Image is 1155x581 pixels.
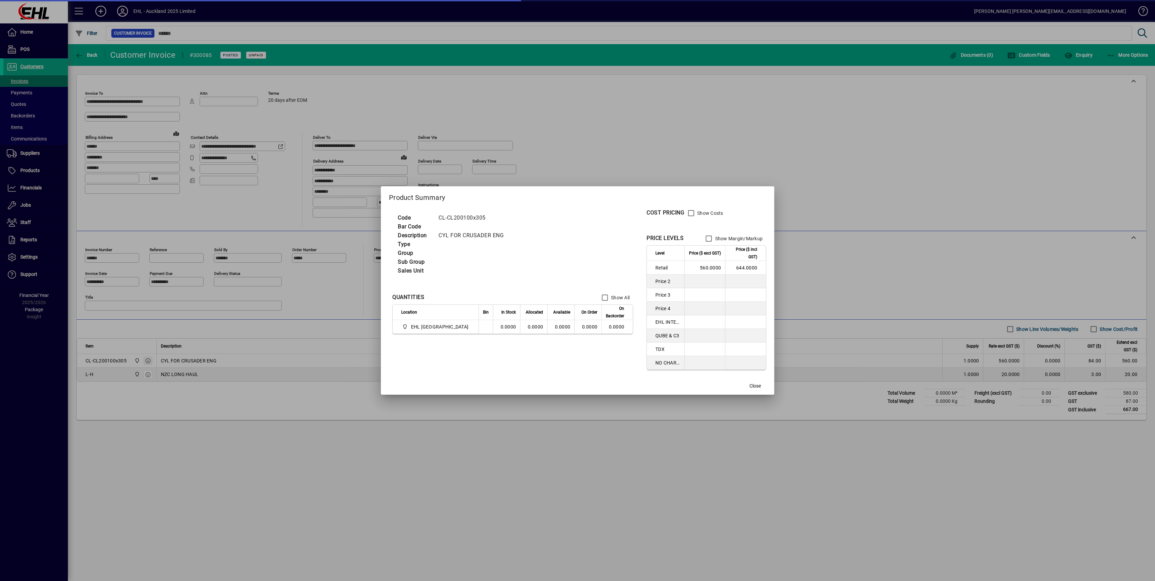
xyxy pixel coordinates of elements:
span: EHL [GEOGRAPHIC_DATA] [411,323,468,330]
td: 0.0000 [493,320,520,334]
span: EHL INTERNAL [655,319,680,325]
label: Show Costs [696,210,723,217]
td: 0.0000 [547,320,574,334]
span: Location [401,308,417,316]
td: CL-CL200100x305 [435,213,512,222]
td: 0.0000 [520,320,547,334]
span: Level [655,249,665,257]
td: Type [394,240,435,249]
span: Price ($ excl GST) [689,249,721,257]
span: Price ($ incl GST) [729,246,757,261]
span: TDX [655,346,680,353]
div: PRICE LEVELS [647,234,684,242]
span: Allocated [526,308,543,316]
label: Show Margin/Markup [713,235,763,242]
label: Show All [610,294,630,301]
td: Sub Group [394,258,435,266]
span: QUBE & C3 [655,332,680,339]
div: COST PRICING [647,209,684,217]
span: NO CHARGE [655,359,680,366]
td: 560.0000 [684,261,725,275]
span: Close [749,382,761,390]
span: Price 2 [655,278,680,285]
span: On Backorder [606,305,624,320]
button: Close [744,380,766,392]
td: Bar Code [394,222,435,231]
span: On Order [581,308,597,316]
span: Bin [483,308,489,316]
span: Price 3 [655,292,680,298]
div: QUANTITIES [392,293,424,301]
span: Available [553,308,570,316]
span: Price 4 [655,305,680,312]
span: EHL AUCKLAND [401,323,471,331]
td: Code [394,213,435,222]
td: Description [394,231,435,240]
span: Retail [655,264,680,271]
span: 0.0000 [582,324,597,330]
td: Sales Unit [394,266,435,275]
span: In Stock [501,308,516,316]
td: CYL FOR CRUSADER ENG [435,231,512,240]
td: 644.0000 [725,261,766,275]
h2: Product Summary [381,186,774,206]
td: 0.0000 [601,320,633,334]
td: Group [394,249,435,258]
